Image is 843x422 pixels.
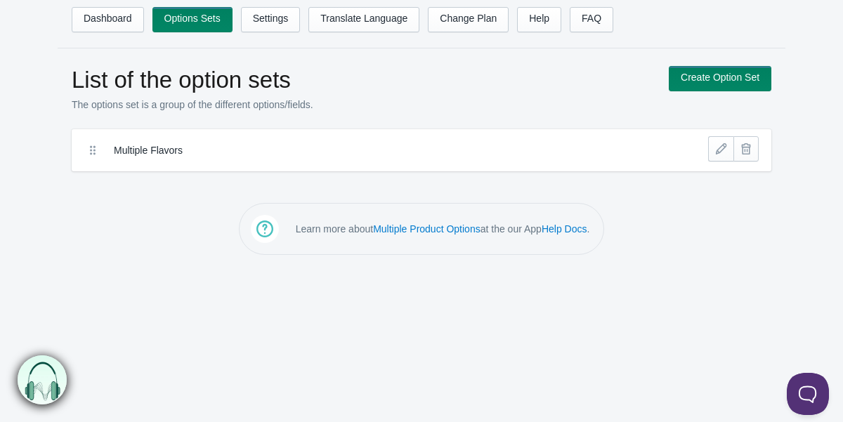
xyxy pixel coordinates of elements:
[669,66,771,91] a: Create Option Set
[428,7,509,32] a: Change Plan
[570,7,613,32] a: FAQ
[114,143,626,157] label: Multiple Flavors
[18,356,67,405] img: bxm.png
[787,373,829,415] iframe: Toggle Customer Support
[373,223,481,235] a: Multiple Product Options
[296,222,590,236] p: Learn more about at the our App .
[152,7,233,32] a: Options Sets
[72,98,655,112] p: The options set is a group of the different options/fields.
[517,7,561,32] a: Help
[241,7,301,32] a: Settings
[542,223,587,235] a: Help Docs
[72,66,655,94] h1: List of the option sets
[72,7,144,32] a: Dashboard
[308,7,419,32] a: Translate Language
